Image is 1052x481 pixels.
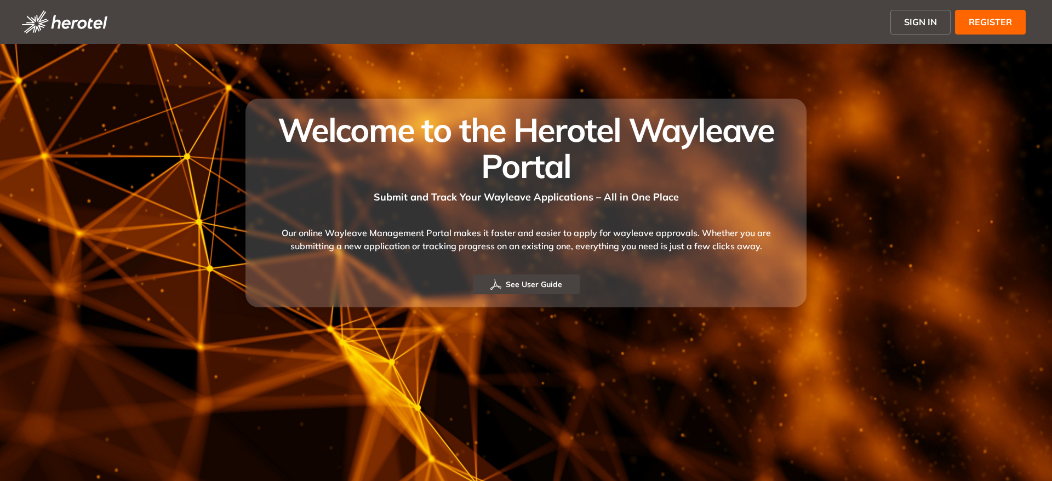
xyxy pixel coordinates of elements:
[259,184,793,204] div: Submit and Track Your Wayleave Applications – All in One Place
[506,278,562,290] span: See User Guide
[22,10,107,33] img: logo
[955,10,1026,35] button: REGISTER
[473,274,580,294] button: See User Guide
[278,109,774,186] span: Welcome to the Herotel Wayleave Portal
[904,15,937,28] span: SIGN IN
[259,204,793,274] div: Our online Wayleave Management Portal makes it faster and easier to apply for wayleave approvals....
[890,10,951,35] button: SIGN IN
[969,15,1012,28] span: REGISTER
